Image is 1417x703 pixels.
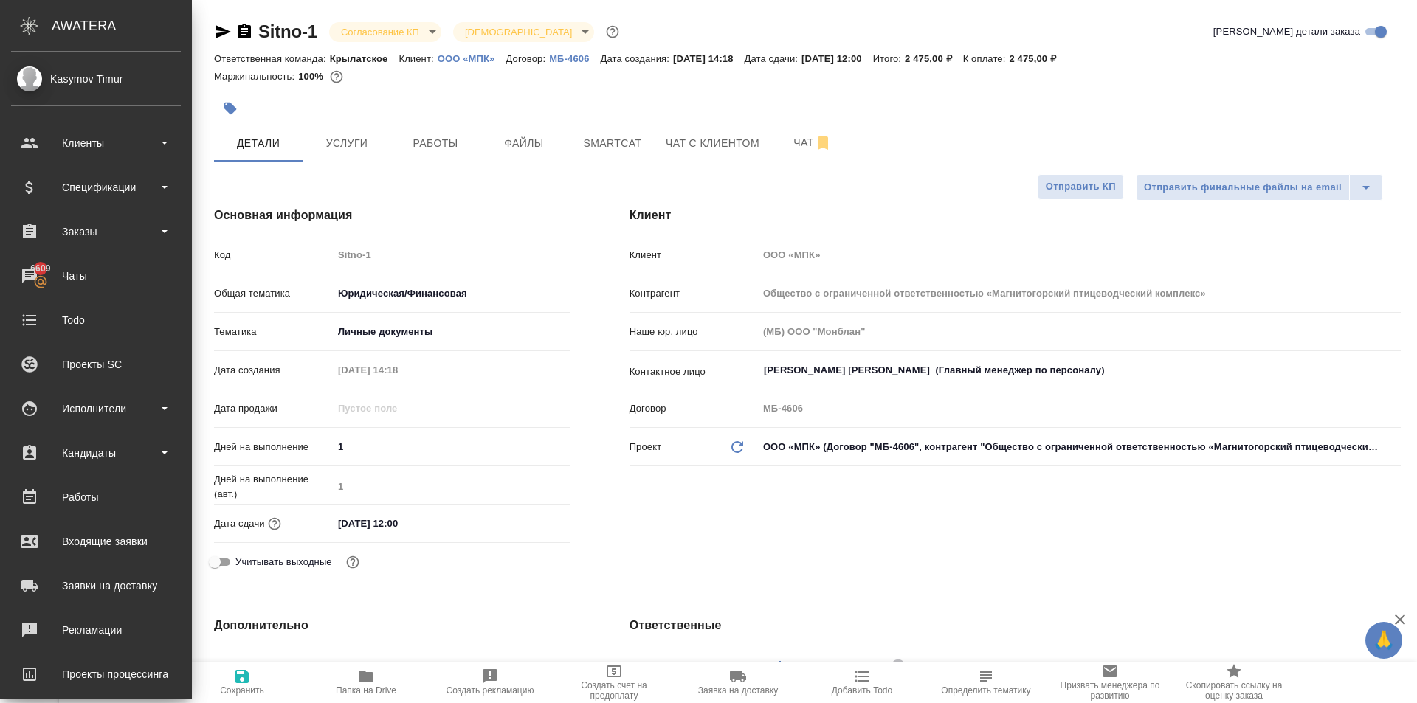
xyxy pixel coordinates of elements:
[630,207,1401,224] h4: Клиент
[327,67,346,86] button: 0.00 RUB;
[399,53,437,64] p: Клиент:
[333,398,462,419] input: Пустое поле
[4,479,188,516] a: Работы
[801,53,873,64] p: [DATE] 12:00
[506,53,549,64] p: Договор:
[873,53,905,64] p: Итого:
[214,363,333,378] p: Дата создания
[905,53,963,64] p: 2 475,00 ₽
[630,401,758,416] p: Договор
[258,21,317,41] a: Sitno-1
[1172,662,1296,703] button: Скопировать ссылку на оценку заказа
[333,244,570,266] input: Пустое поле
[214,207,570,224] h4: Основная информация
[1057,680,1163,701] span: Призвать менеджера по развитию
[630,617,1401,634] h4: Ответственные
[11,486,181,508] div: Работы
[11,619,181,641] div: Рекламации
[758,398,1401,419] input: Пустое поле
[676,662,800,703] button: Заявка на доставку
[333,359,462,381] input: Пустое поле
[461,26,576,38] button: [DEMOGRAPHIC_DATA]
[214,248,333,263] p: Код
[11,71,181,87] div: Kasymov Timur
[311,134,382,153] span: Услуги
[758,434,1401,460] div: ООО «МПК» (Договор "МБ-4606", контрагент "Общество с ограниченной ответственностью «Магнитогорски...
[4,302,188,339] a: Todo
[758,283,1401,304] input: Пустое поле
[304,662,428,703] button: Папка на Drive
[630,440,662,454] p: Проект
[666,134,759,153] span: Чат с клиентом
[963,53,1010,64] p: К оплате:
[11,353,181,375] div: Проекты SC
[438,53,506,64] p: ООО «МПК»
[4,523,188,560] a: Входящие заявки
[698,685,778,696] span: Заявка на доставку
[758,244,1401,266] input: Пустое поле
[1213,24,1360,39] span: [PERSON_NAME] детали заказа
[214,658,333,673] p: Путь на drive
[561,680,667,701] span: Создать счет на предоплату
[333,319,570,344] div: Личные документы
[333,513,462,534] input: ✎ Введи что-нибудь
[180,662,304,703] button: Сохранить
[11,398,181,420] div: Исполнители
[336,685,396,696] span: Папка на Drive
[11,442,181,464] div: Кандидаты
[758,321,1401,342] input: Пустое поле
[804,659,894,673] span: [PERSON_NAME]
[333,281,570,306] div: Юридическая/Финансовая
[52,11,192,41] div: AWATERA
[489,134,559,153] span: Файлы
[11,530,181,553] div: Входящие заявки
[11,132,181,154] div: Клиенты
[1009,53,1067,64] p: 2 475,00 ₽
[11,221,181,243] div: Заказы
[630,286,758,301] p: Контрагент
[333,476,570,497] input: Пустое поле
[924,662,1048,703] button: Определить тематику
[630,364,758,379] p: Контактное лицо
[630,325,758,339] p: Наше юр. лицо
[941,685,1030,696] span: Определить тематику
[447,685,534,696] span: Создать рекламацию
[220,685,264,696] span: Сохранить
[777,134,848,152] span: Чат
[1038,174,1124,200] button: Отправить КП
[1144,179,1342,196] span: Отправить финальные файлы на email
[330,53,399,64] p: Крылатское
[214,325,333,339] p: Тематика
[762,648,798,684] button: Добавить менеджера
[223,134,294,153] span: Детали
[1393,369,1396,372] button: Open
[1136,174,1383,201] div: split button
[4,567,188,604] a: Заявки на доставку
[1181,680,1287,701] span: Скопировать ссылку на оценку заказа
[673,53,745,64] p: [DATE] 14:18
[214,286,333,301] p: Общая тематика
[11,176,181,198] div: Спецификации
[800,662,924,703] button: Добавить Todo
[235,555,332,569] span: Учитывать выходные
[265,514,284,533] button: Если добавить услуги и заполнить их объемом, то дата рассчитается автоматически
[214,401,333,416] p: Дата продажи
[343,553,362,572] button: Выбери, если сб и вс нужно считать рабочими днями для выполнения заказа.
[400,134,471,153] span: Работы
[337,26,424,38] button: Согласование КП
[11,663,181,685] div: Проекты процессинга
[214,472,333,502] p: Дней на выполнение (авт.)
[214,617,570,634] h4: Дополнительно
[1046,179,1116,195] span: Отправить КП
[333,654,570,676] input: Пустое поле
[1136,174,1350,201] button: Отправить финальные файлы на email
[4,257,188,294] a: 6609Чаты
[333,436,570,457] input: ✎ Введи что-нибудь
[214,53,330,64] p: Ответственная команда:
[4,612,188,648] a: Рекламации
[4,656,188,693] a: Проекты процессинга
[214,516,265,531] p: Дата сдачи
[1371,625,1396,656] span: 🙏
[745,53,801,64] p: Дата сдачи:
[214,92,246,125] button: Добавить тэг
